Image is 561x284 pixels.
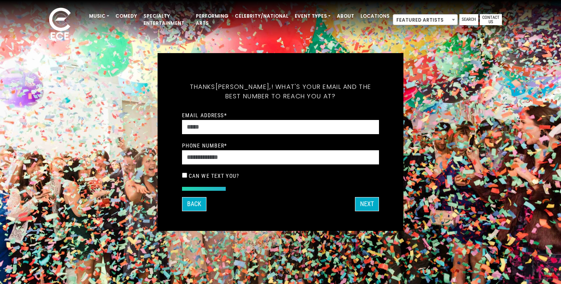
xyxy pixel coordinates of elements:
[334,9,357,23] a: About
[182,73,379,111] h5: Thanks ! What's your email and the best number to reach you at?
[393,14,458,25] span: Featured Artists
[232,9,292,23] a: Celebrity/National
[140,9,193,30] a: Specialty Entertainment
[393,15,457,26] span: Featured Artists
[86,9,112,23] a: Music
[193,9,232,30] a: Performing Arts
[357,9,393,23] a: Locations
[292,9,334,23] a: Event Types
[480,14,502,25] a: Contact Us
[40,6,80,44] img: ece_new_logo_whitev2-1.png
[112,9,140,23] a: Comedy
[182,112,227,119] label: Email Address
[182,197,206,211] button: Back
[355,197,379,211] button: Next
[189,172,239,179] label: Can we text you?
[215,82,271,91] span: [PERSON_NAME],
[182,142,227,149] label: Phone Number
[459,14,478,25] a: Search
